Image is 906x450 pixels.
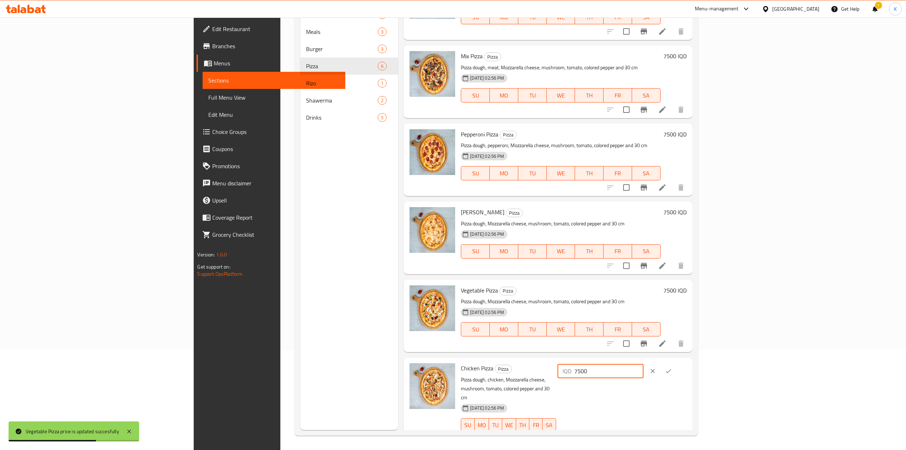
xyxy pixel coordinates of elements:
h6: 7500 IQD [663,51,687,61]
span: Coverage Report [212,213,339,222]
button: SA [543,418,556,432]
span: Sections [208,76,339,85]
button: ok [661,363,676,379]
button: MO [490,88,518,102]
div: Vegetable Pizza price is updated succesfully [26,427,119,435]
span: TU [521,246,544,256]
h6: 7500 IQD [663,285,687,295]
span: Upsell [212,196,339,205]
span: Edit Menu [208,110,339,119]
span: Drinks [306,113,378,122]
span: Chicken Pizza [461,363,493,374]
button: FR [604,322,632,336]
div: Menu-management [695,5,739,13]
button: SU [461,244,490,259]
a: Coverage Report [197,209,345,226]
span: WE [550,246,572,256]
button: Branch-specific-item [635,23,652,40]
span: WE [550,324,572,335]
span: WE [550,90,572,101]
button: SU [461,88,490,102]
span: MO [493,168,515,179]
div: Pizza [499,287,516,295]
span: 5 [378,114,386,121]
span: FR [606,324,629,335]
span: 1.0.0 [216,250,227,259]
span: Pepperoni Pizza [461,129,498,140]
div: Rizo1 [300,75,398,92]
span: FR [606,246,629,256]
input: Please enter price [574,364,643,378]
button: MO [475,418,489,432]
span: [DATE] 02:56 PM [467,309,507,316]
div: Pizza [500,131,517,139]
span: SA [635,168,658,179]
span: Version: [197,250,215,259]
button: Branch-specific-item [635,101,652,118]
span: [DATE] 02:56 PM [467,75,507,81]
span: WE [550,12,572,22]
span: Branches [212,42,339,50]
span: Edit Restaurant [212,25,339,33]
span: [DATE] 02:56 PM [467,405,507,411]
span: FR [606,12,629,22]
span: Menus [214,59,339,67]
span: Vegetable Pizza [461,285,498,296]
h6: 7500 IQD [663,207,687,217]
div: [GEOGRAPHIC_DATA] [772,5,819,13]
span: Pizza [495,365,511,373]
span: Get support on: [197,262,230,271]
div: Pizza [495,365,512,373]
p: IQD [563,367,571,375]
span: Meals [306,27,378,36]
span: TU [521,168,544,179]
img: Pepperoni Pizza [409,129,455,175]
a: Edit menu item [658,183,667,192]
button: SA [632,88,661,102]
span: SA [635,90,658,101]
span: Coupons [212,145,339,153]
h6: 7500 IQD [663,129,687,139]
span: K [894,5,897,13]
span: MO [493,246,515,256]
span: WE [505,420,513,430]
span: TH [578,12,601,22]
button: WE [502,418,516,432]
a: Coupons [197,140,345,157]
div: items [378,79,387,87]
span: TH [578,90,601,101]
div: Shawerma [306,96,378,105]
button: TU [518,322,547,336]
button: MO [490,244,518,259]
a: Upsell [197,192,345,209]
span: SU [464,246,487,256]
a: Full Menu View [203,89,345,106]
button: TH [575,166,604,180]
span: Select to update [619,258,634,273]
span: 2 [378,97,386,104]
span: SU [464,12,487,22]
span: [DATE] 02:56 PM [467,153,507,160]
span: WE [550,168,572,179]
a: Menus [197,55,345,72]
span: SA [635,324,658,335]
span: Pizza [500,287,516,295]
button: Branch-specific-item [635,335,652,352]
span: TU [521,324,544,335]
span: Pizza [484,53,501,61]
button: WE [547,322,575,336]
img: Margherita Pizza [409,207,455,253]
button: FR [529,418,543,432]
div: items [378,113,387,122]
a: Edit menu item [658,27,667,36]
span: Rizo [306,79,378,87]
button: TH [575,244,604,259]
p: Pizza dough, chicken, Mozzarella cheese, mushroom, tomato, colored pepper and 30 cm [461,375,556,402]
span: SU [464,420,472,430]
p: Pizza dough, meat, Mozzarella cheese, mushroom, tomato, colored pepper and 30 cm [461,63,660,72]
span: SU [464,168,487,179]
div: Pizza [484,52,501,61]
